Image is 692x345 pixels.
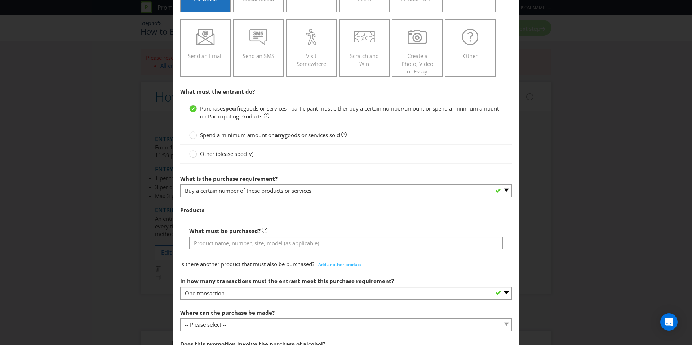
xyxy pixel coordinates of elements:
[285,131,340,139] span: goods or services sold
[275,131,285,139] strong: any
[200,131,275,139] span: Spend a minimum amount on
[314,259,365,270] button: Add another product
[402,52,433,75] span: Create a Photo, Video or Essay
[189,227,261,234] span: What must be purchased?
[350,52,379,67] span: Scratch and Win
[297,52,326,67] span: Visit Somewhere
[180,175,278,182] span: What is the purchase requirement?
[200,150,253,157] span: Other (please specify)
[463,52,478,59] span: Other
[180,206,204,214] span: Products
[660,313,678,331] div: Open Intercom Messenger
[180,88,255,95] span: What must the entrant do?
[243,52,274,59] span: Send an SMS
[180,309,275,316] span: Where can the purchase be made?
[180,277,394,284] span: In how many transactions must the entrant meet this purchase requirement?
[189,237,503,249] input: Product name, number, size, model (as applicable)
[188,52,223,59] span: Send an Email
[200,105,499,120] span: goods or services - participant must either buy a certain number/amount or spend a minimum amount...
[180,260,314,268] span: Is there another product that must also be purchased?
[223,105,243,112] strong: specific
[200,105,223,112] span: Purchase
[318,261,361,268] span: Add another product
